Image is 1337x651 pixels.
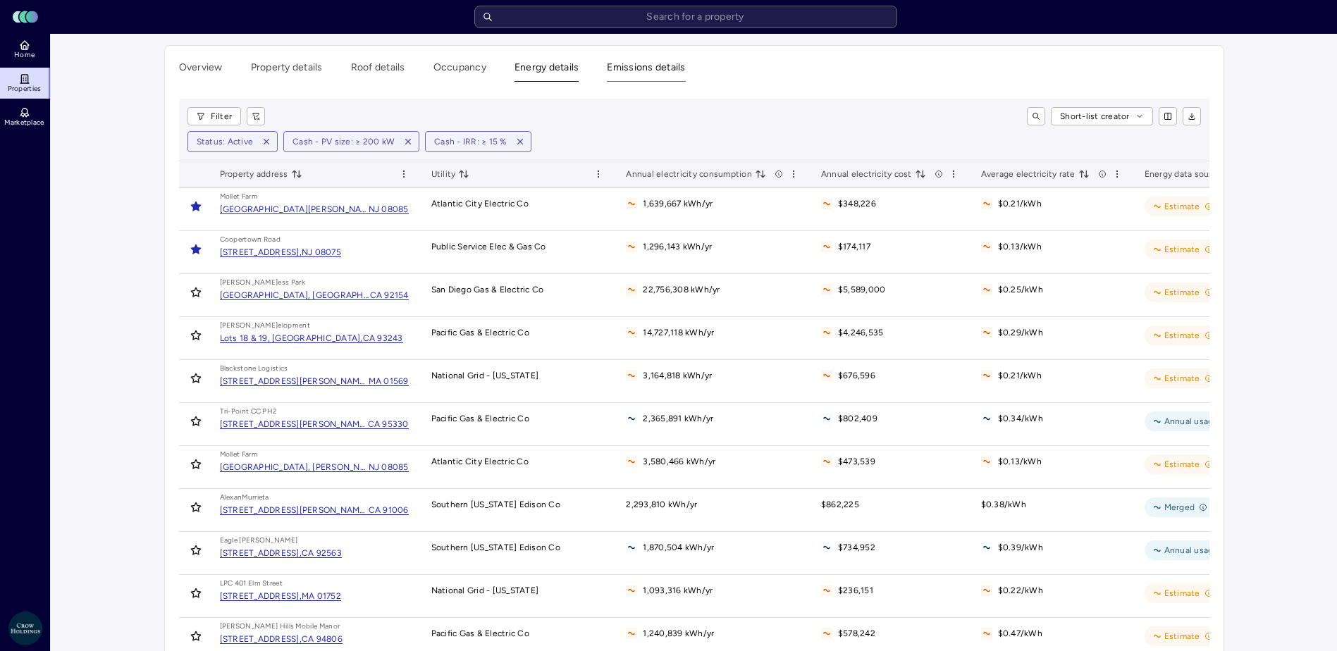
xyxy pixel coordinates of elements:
[220,406,246,417] div: Tri-Poin
[1164,457,1200,471] span: Estimate
[284,132,398,151] button: Cash - PV size: ≥ 200 kW
[220,592,302,600] div: [STREET_ADDRESS],
[220,506,409,514] a: [STREET_ADDRESS][PERSON_NAME],CA 91006
[185,410,207,433] button: Toggle favorite
[185,625,207,647] button: Toggle favorite
[8,85,42,93] span: Properties
[1159,107,1177,125] button: show/hide columns
[821,583,873,597] span: $236,151
[185,539,207,562] button: Toggle favorite
[515,60,579,82] button: Energy details
[981,497,1026,512] span: $0.38/kWh
[220,621,312,632] div: [PERSON_NAME] Hills Mobi
[220,334,403,342] a: Lots 18 & 19, [GEOGRAPHIC_DATA],CA 93243
[220,449,232,460] div: Mol
[220,578,254,589] div: LPC 401 El
[1164,371,1200,385] span: Estimate
[220,291,370,299] div: [GEOGRAPHIC_DATA], [GEOGRAPHIC_DATA],
[821,540,875,554] span: $734,952
[220,234,247,245] div: Coopert
[369,506,409,514] div: CA 91006
[420,489,615,532] td: Southern [US_STATE] Edison Co
[821,368,875,383] span: $676,596
[1164,586,1200,600] span: Estimate
[981,626,1042,640] span: $0.47/kWh
[420,188,615,231] td: Atlantic City Electric Co
[420,575,615,618] td: National Grid - [US_STATE]
[981,283,1043,297] span: $0.25/kWh
[369,463,409,471] div: NJ 08085
[251,60,323,82] button: Property details
[821,626,875,640] span: $578,242
[607,60,685,82] button: Emissions details
[220,377,409,385] a: [STREET_ADDRESS][PERSON_NAME],MA 01569
[1027,107,1045,125] button: toggle search
[220,377,369,385] div: [STREET_ADDRESS][PERSON_NAME],
[420,360,615,403] td: National Grid - [US_STATE]
[981,454,1042,469] span: $0.13/kWh
[185,281,207,304] button: Toggle favorite
[220,549,302,557] div: [STREET_ADDRESS],
[369,205,409,213] div: NJ 08085
[185,367,207,390] button: Toggle favorite
[363,334,403,342] div: CA 93243
[292,135,395,149] div: Cash - PV size: ≥ 200 kW
[302,635,343,643] div: CA 94806
[1164,629,1200,643] span: Estimate
[220,205,369,213] div: [GEOGRAPHIC_DATA][PERSON_NAME],
[420,317,615,360] td: Pacific Gas & Electric Co
[821,411,877,426] span: $802,409
[981,411,1043,426] span: $0.34/kWh
[220,463,409,471] a: [GEOGRAPHIC_DATA], [PERSON_NAME][GEOGRAPHIC_DATA],NJ 08085
[1164,328,1200,342] span: Estimate
[420,532,615,575] td: Southern [US_STATE] Edison Co
[220,363,262,374] div: Blackstone L
[220,277,278,288] div: [PERSON_NAME]
[231,191,257,202] div: let Farm
[626,583,713,597] span: 1,093,316 kWh/yr
[626,283,720,297] span: 22,756,308 kWh/yr
[1164,414,1219,428] span: Annual usage
[185,453,207,476] button: Toggle favorite
[228,535,297,546] div: gle [PERSON_NAME]
[821,240,870,254] span: $174,117
[1078,168,1090,180] button: toggle sorting
[261,363,288,374] div: ogistics
[981,368,1042,383] span: $0.21/kWh
[220,420,368,428] div: [STREET_ADDRESS][PERSON_NAME],
[821,283,886,297] span: $5,589,000
[302,549,342,557] div: CA 92563
[626,540,714,554] span: 1,870,504 kWh/yr
[626,411,713,426] span: 2,365,891 kWh/yr
[626,167,766,181] span: Annual electricity consumption
[187,107,242,125] button: Filter
[4,118,44,127] span: Marketplace
[420,274,615,317] td: San Diego Gas & Electric Co
[915,168,926,180] button: toggle sorting
[370,291,409,299] div: CA 92154
[220,205,409,213] a: [GEOGRAPHIC_DATA][PERSON_NAME],NJ 08085
[220,506,369,514] div: [STREET_ADDRESS][PERSON_NAME],
[1164,285,1200,299] span: Estimate
[185,195,207,218] button: Toggle favorite
[981,540,1043,554] span: $0.39/kWh
[220,420,409,428] a: [STREET_ADDRESS][PERSON_NAME],CA 95330
[368,420,409,428] div: CA 95330
[242,492,269,503] div: Murrieta
[434,135,507,149] div: Cash - IRR: ≥ 15 %
[981,197,1042,211] span: $0.21/kWh
[981,240,1042,254] span: $0.13/kWh
[626,497,697,512] span: 2,293,810 kWh/yr
[211,109,233,123] span: Filter
[1164,199,1200,213] span: Estimate
[220,320,278,331] div: [PERSON_NAME]
[220,248,341,256] a: [STREET_ADDRESS],NJ 08075
[220,635,302,643] div: [STREET_ADDRESS],
[821,325,884,340] span: $4,246,535
[302,248,341,256] div: NJ 08075
[220,463,369,471] div: [GEOGRAPHIC_DATA], [PERSON_NAME][GEOGRAPHIC_DATA],
[821,454,875,469] span: $473,539
[231,449,257,460] div: let Farm
[626,626,714,640] span: 1,240,839 kWh/yr
[1164,500,1195,514] span: Merged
